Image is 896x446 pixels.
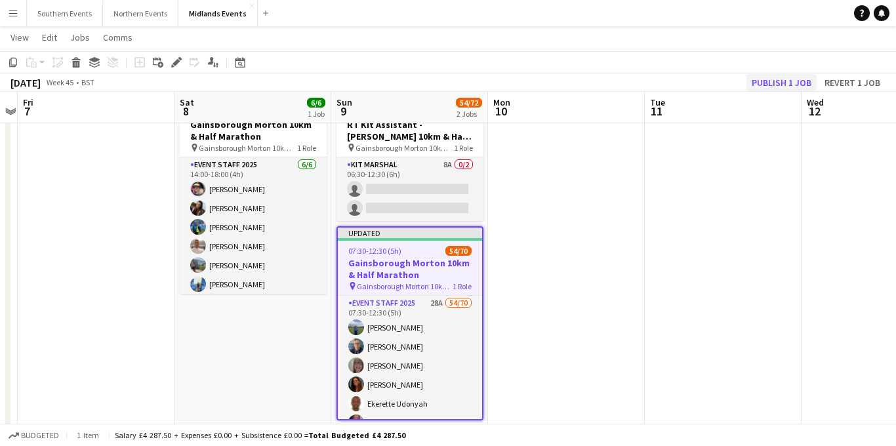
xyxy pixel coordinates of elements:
span: 9 [335,104,352,119]
span: Week 45 [43,77,76,87]
span: Tue [650,96,665,108]
div: Salary £4 287.50 + Expenses £0.00 + Subsistence £0.00 = [115,430,405,440]
button: Midlands Events [178,1,258,26]
button: Budgeted [7,428,61,443]
span: Gainsborough Morton 10km & Half Marathon [356,143,454,153]
span: Edit [42,31,57,43]
span: Wed [807,96,824,108]
div: Updated [338,228,482,238]
div: BST [81,77,94,87]
app-job-card: 14:00-18:00 (4h)6/6Gainsborough Morton 10km & Half Marathon Gainsborough Morton 10km & Half Marat... [180,100,327,294]
button: Southern Events [27,1,103,26]
span: 1 Role [453,281,472,291]
span: Mon [493,96,510,108]
button: Revert 1 job [819,74,886,91]
span: Sat [180,96,194,108]
span: 1 item [72,430,104,440]
h3: Gainsborough Morton 10km & Half Marathon [180,119,327,142]
div: 1 Job [308,109,325,119]
span: Gainsborough Morton 10km & Half Marathon [357,281,453,291]
span: 07:30-12:30 (5h) [348,246,401,256]
app-job-card: 06:30-12:30 (6h)0/2RT Kit Assistant - [PERSON_NAME] 10km & Half Marathon Gainsborough Morton 10km... [336,100,483,221]
span: 10 [491,104,510,119]
button: Northern Events [103,1,178,26]
span: Sun [336,96,352,108]
span: 8 [178,104,194,119]
span: 1 Role [297,143,316,153]
h3: Gainsborough Morton 10km & Half Marathon [338,257,482,281]
span: Budgeted [21,431,59,440]
app-card-role: Event Staff 20256/614:00-18:00 (4h)[PERSON_NAME][PERSON_NAME][PERSON_NAME][PERSON_NAME][PERSON_NA... [180,157,327,297]
a: Comms [98,29,138,46]
span: 11 [648,104,665,119]
span: Comms [103,31,132,43]
span: Gainsborough Morton 10km & Half Marathon SET UP [199,143,297,153]
button: Publish 1 job [746,74,817,91]
app-job-card: Updated07:30-12:30 (5h)54/70Gainsborough Morton 10km & Half Marathon Gainsborough Morton 10km & H... [336,226,483,420]
div: [DATE] [10,76,41,89]
span: 54/70 [445,246,472,256]
a: Edit [37,29,62,46]
span: 54/72 [456,98,482,108]
h3: RT Kit Assistant - [PERSON_NAME] 10km & Half Marathon [336,119,483,142]
span: 7 [21,104,33,119]
span: 1 Role [454,143,473,153]
span: 6/6 [307,98,325,108]
span: 12 [805,104,824,119]
a: Jobs [65,29,95,46]
span: Total Budgeted £4 287.50 [308,430,405,440]
div: 2 Jobs [457,109,481,119]
span: Jobs [70,31,90,43]
span: Fri [23,96,33,108]
a: View [5,29,34,46]
app-card-role: Kit Marshal8A0/206:30-12:30 (6h) [336,157,483,221]
span: View [10,31,29,43]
